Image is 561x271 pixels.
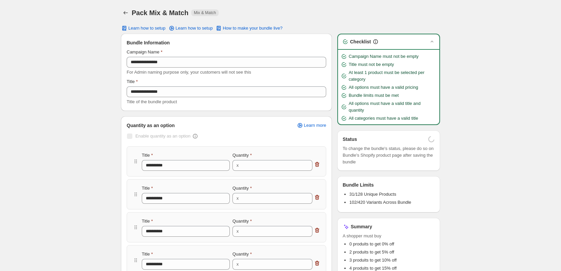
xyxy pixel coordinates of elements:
[232,152,252,159] label: Quantity
[343,145,435,165] span: To change the bundle's status, please do so on Bundle's Shopify product page after saving the bundle
[343,136,357,143] h3: Status
[236,195,239,202] div: x
[127,122,175,129] span: Quantity as an option
[176,26,213,31] span: Learn how to setup
[349,200,411,205] span: 102/420 Variants Across Bundle
[127,39,170,46] span: Bundle Information
[132,9,188,17] h1: Pack Mix & Match
[349,241,435,247] li: 0 produits to get 0% off
[127,78,138,85] label: Title
[343,182,374,188] h3: Bundle Limits
[127,49,163,55] label: Campaign Name
[349,69,437,83] span: At least 1 product must be selected per category
[142,251,153,258] label: Title
[142,185,153,192] label: Title
[117,24,170,33] button: Learn how to setup
[135,133,190,139] span: Enable quantity as an option
[293,121,330,130] a: Learn more
[236,162,239,169] div: x
[349,53,419,60] span: Campaign Name must not be empty
[343,233,435,239] span: A shopper must buy
[223,26,283,31] span: How to make your bundle live?
[142,152,153,159] label: Title
[349,61,394,68] span: Title must not be empty
[121,8,130,17] button: Back
[236,228,239,235] div: x
[349,84,418,91] span: All options must have a valid pricing
[232,251,252,258] label: Quantity
[236,261,239,268] div: x
[194,10,216,15] span: Mix & Match
[349,249,435,256] li: 2 produits to get 5% off
[211,24,287,33] button: How to make your bundle live?
[349,92,399,99] span: Bundle limits must be met
[127,70,251,75] span: For Admin naming purpose only, your customers will not see this
[304,123,326,128] span: Learn more
[232,218,252,225] label: Quantity
[349,192,396,197] span: 31/128 Unique Products
[142,218,153,225] label: Title
[127,99,177,104] span: Title of the bundle product
[351,223,372,230] h3: Summary
[128,26,166,31] span: Learn how to setup
[349,100,437,114] span: All options must have a valid title and quantity
[349,257,435,264] li: 3 produits to get 10% off
[164,24,217,33] a: Learn how to setup
[232,185,252,192] label: Quantity
[349,115,418,122] span: All categories must have a valid title
[350,38,371,45] h3: Checklist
